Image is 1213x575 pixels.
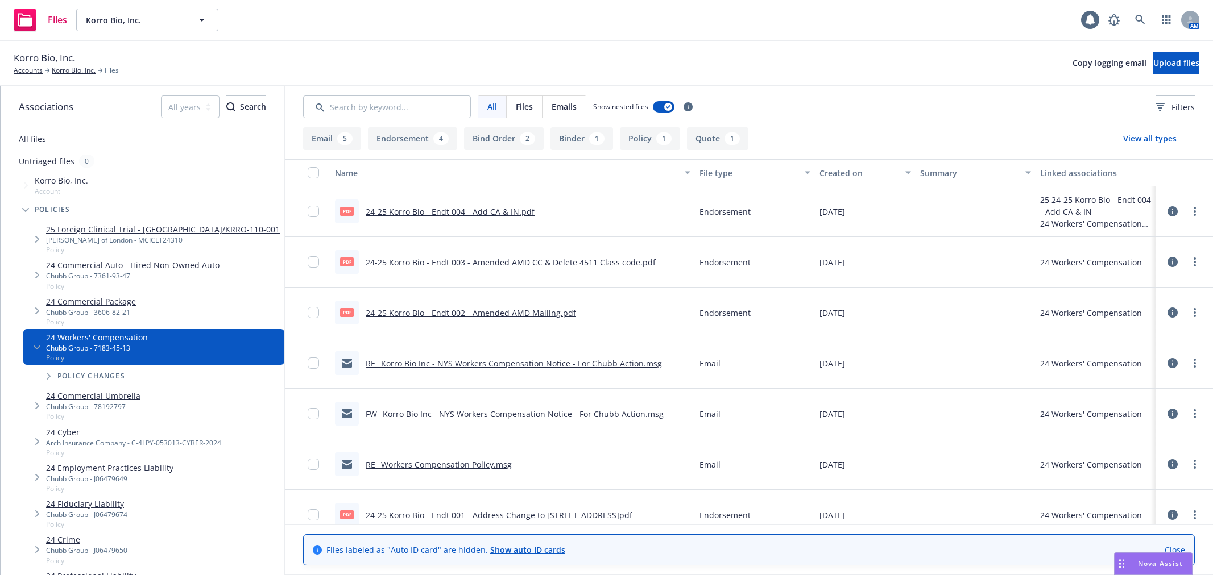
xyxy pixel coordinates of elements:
div: 0 [79,155,94,168]
span: Policy [46,245,280,255]
a: RE_ Workers Compensation Policy.msg [366,459,512,470]
span: [DATE] [819,459,845,470]
div: Drag to move [1115,553,1129,574]
a: more [1188,407,1202,420]
div: Chubb Group - J06479650 [46,545,127,555]
span: [DATE] [819,206,845,218]
button: Copy logging email [1073,52,1146,74]
span: Upload files [1153,57,1199,68]
span: Policy [46,317,136,327]
span: Policy [46,281,220,291]
a: Files [9,4,72,36]
div: 24 Workers' Compensation [1040,509,1142,521]
input: Toggle Row Selected [308,509,319,520]
span: Policy [46,484,173,493]
button: Policy [620,127,680,150]
button: Endorsement [368,127,457,150]
div: 4 [433,132,449,145]
div: Summary [920,167,1019,179]
a: 24 Fiduciary Liability [46,498,127,510]
a: Untriaged files [19,155,74,167]
a: 24-25 Korro Bio - Endt 002 - Amended AMD Mailing.pdf [366,307,576,318]
span: Endorsement [699,206,751,218]
span: Email [699,357,721,369]
span: [DATE] [819,256,845,268]
div: 24 Workers' Compensation [1040,218,1152,230]
input: Toggle Row Selected [308,408,319,419]
span: Policy changes [57,373,125,380]
input: Toggle Row Selected [308,307,319,318]
div: 2 [520,132,535,145]
span: Emails [552,101,577,113]
span: Korro Bio, Inc. [86,14,184,26]
div: 24 Workers' Compensation [1040,459,1142,470]
a: RE_ Korro Bio Inc - NYS Workers Compensation Notice - For Chubb Action.msg [366,358,662,369]
button: Bind Order [464,127,544,150]
span: pdf [340,207,354,215]
div: Chubb Group - J06479649 [46,474,173,484]
span: Files [516,101,533,113]
a: 24 Commercial Auto - Hired Non-Owned Auto [46,259,220,271]
button: Email [303,127,361,150]
span: Policy [46,556,127,565]
div: Chubb Group - 78192797 [46,402,140,411]
div: Linked associations [1040,167,1152,179]
input: Search by keyword... [303,95,471,118]
svg: Search [226,102,235,111]
span: pdf [340,257,354,266]
a: 24 Employment Practices Liability [46,462,173,474]
span: Policy [46,411,140,421]
div: 5 [337,132,353,145]
button: Summary [916,159,1036,186]
a: more [1188,457,1202,471]
button: Nova Assist [1114,552,1193,575]
a: FW_ Korro Bio Inc - NYS Workers Compensation Notice - For Chubb Action.msg [366,409,664,419]
div: 24 Workers' Compensation [1040,256,1142,268]
a: 24 Crime [46,534,127,545]
span: Policy [46,353,148,363]
span: Filters [1171,101,1195,113]
button: View all types [1105,127,1195,150]
span: Copy logging email [1073,57,1146,68]
span: Filters [1156,101,1195,113]
a: more [1188,508,1202,522]
div: Chubb Group - 7183-45-13 [46,343,148,353]
button: Upload files [1153,52,1199,74]
a: Accounts [14,65,43,76]
button: Korro Bio, Inc. [76,9,218,31]
span: [DATE] [819,408,845,420]
span: Endorsement [699,509,751,521]
div: Name [335,167,678,179]
div: Created on [819,167,898,179]
span: Korro Bio, Inc. [14,51,75,65]
a: 25 Foreign Clinical Trial - [GEOGRAPHIC_DATA]/KRRO-110-001 [46,223,280,235]
a: 24-25 Korro Bio - Endt 004 - Add CA & IN.pdf [366,206,535,217]
button: Name [330,159,695,186]
div: 1 [589,132,605,145]
a: Search [1129,9,1152,31]
span: Policy [46,519,127,529]
span: Korro Bio, Inc. [35,174,88,186]
div: 24 Workers' Compensation [1040,408,1142,420]
span: [DATE] [819,357,845,369]
span: Policy [46,448,221,457]
a: more [1188,255,1202,269]
a: 24 Workers' Compensation [46,331,148,343]
span: [DATE] [819,509,845,521]
a: 24-25 Korro Bio - Endt 003 - Amended AMD CC & Delete 4511 Class code.pdf [366,257,656,268]
span: Policies [35,206,71,213]
span: Show nested files [593,102,648,111]
div: Chubb Group - 3606-82-21 [46,307,136,317]
button: Filters [1156,95,1195,118]
span: Account [35,186,88,196]
button: Binder [550,127,613,150]
a: 24-25 Korro Bio - Endt 001 - Address Change to [STREET_ADDRESS]pdf [366,510,632,520]
button: Created on [815,159,915,186]
span: pdf [340,308,354,316]
div: 24 Workers' Compensation [1040,307,1142,319]
span: Associations [19,99,73,114]
a: 24 Cyber [46,426,221,438]
span: Email [699,459,721,470]
div: File type [699,167,798,179]
a: more [1188,205,1202,218]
